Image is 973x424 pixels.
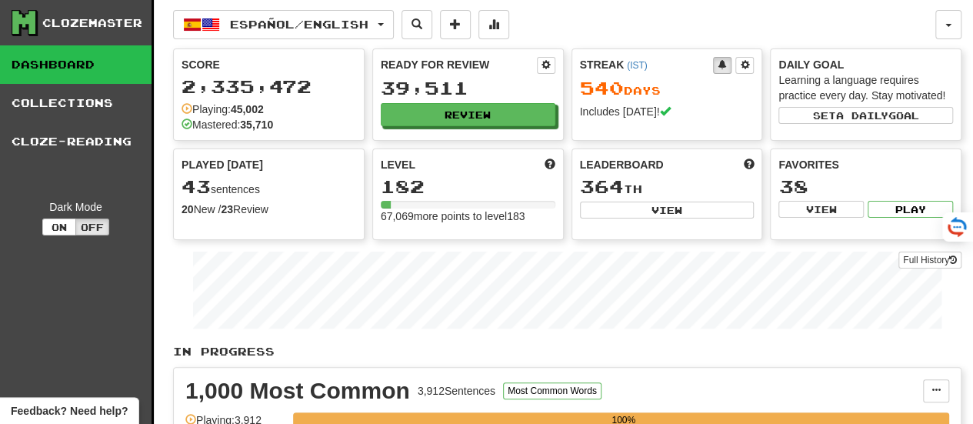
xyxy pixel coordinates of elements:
button: Review [381,103,555,126]
div: Playing: [182,102,264,117]
span: 540 [580,77,624,98]
span: 43 [182,175,211,197]
span: a daily [836,110,888,121]
div: Score [182,57,356,72]
button: On [42,219,76,235]
button: Español/English [173,10,394,39]
span: This week in points, UTC [743,157,754,172]
button: Play [868,201,953,218]
div: Dark Mode [12,199,140,215]
div: 1,000 Most Common [185,379,410,402]
div: th [580,177,755,197]
span: 364 [580,175,624,197]
div: New / Review [182,202,356,217]
div: Day s [580,78,755,98]
span: Level [381,157,415,172]
div: sentences [182,177,356,197]
div: 67,069 more points to level 183 [381,209,555,224]
div: Ready for Review [381,57,537,72]
button: Add sentence to collection [440,10,471,39]
span: Open feedback widget [11,403,128,419]
a: (IST) [627,60,647,71]
div: Clozemaster [42,15,142,31]
button: View [580,202,755,219]
button: More stats [478,10,509,39]
div: 182 [381,177,555,196]
button: View [778,201,864,218]
div: 3,912 Sentences [418,383,495,399]
span: Played [DATE] [182,157,263,172]
div: Favorites [778,157,953,172]
strong: 23 [221,203,233,215]
a: Full History [898,252,961,269]
span: Score more points to level up [545,157,555,172]
span: Español / English [230,18,368,31]
div: Learning a language requires practice every day. Stay motivated! [778,72,953,103]
span: Leaderboard [580,157,664,172]
div: Includes [DATE]! [580,104,755,119]
strong: 20 [182,203,194,215]
p: In Progress [173,344,961,359]
button: Search sentences [402,10,432,39]
div: Daily Goal [778,57,953,72]
div: 39,511 [381,78,555,98]
div: 2,335,472 [182,77,356,96]
div: 38 [778,177,953,196]
strong: 35,710 [240,119,273,131]
button: Seta dailygoal [778,107,953,124]
button: Most Common Words [503,382,601,399]
strong: 45,002 [231,103,264,115]
button: Off [75,219,109,235]
div: Streak [580,57,714,72]
div: Mastered: [182,117,273,132]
